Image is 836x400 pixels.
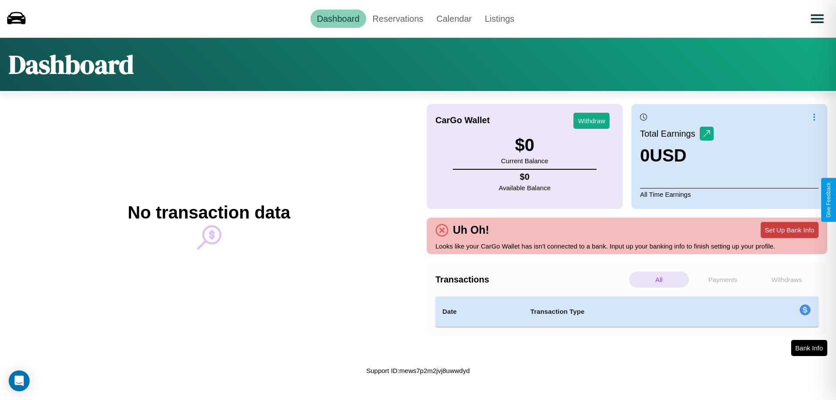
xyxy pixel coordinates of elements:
[693,272,753,288] p: Payments
[501,135,548,155] h3: $ 0
[573,113,610,129] button: Withdraw
[366,365,470,376] p: Support ID: mews7p2m2jvj8uwwdyd
[442,306,516,317] h4: Date
[826,182,832,218] div: Give Feedback
[640,146,714,165] h3: 0 USD
[435,275,627,285] h4: Transactions
[9,370,30,391] div: Open Intercom Messenger
[629,272,689,288] p: All
[310,10,366,28] a: Dashboard
[501,155,548,167] p: Current Balance
[805,7,829,31] button: Open menu
[435,296,819,327] table: simple table
[435,240,819,252] p: Looks like your CarGo Wallet has isn't connected to a bank. Input up your banking info to finish ...
[761,222,819,238] button: Set Up Bank Info
[478,10,521,28] a: Listings
[430,10,478,28] a: Calendar
[791,340,827,356] button: Bank Info
[640,188,819,200] p: All Time Earnings
[366,10,430,28] a: Reservations
[640,126,700,141] p: Total Earnings
[448,224,493,236] h4: Uh Oh!
[757,272,816,288] p: Withdraws
[499,182,551,194] p: Available Balance
[9,47,134,82] h1: Dashboard
[530,306,728,317] h4: Transaction Type
[435,115,490,125] h4: CarGo Wallet
[499,172,551,182] h4: $ 0
[128,203,290,222] h2: No transaction data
